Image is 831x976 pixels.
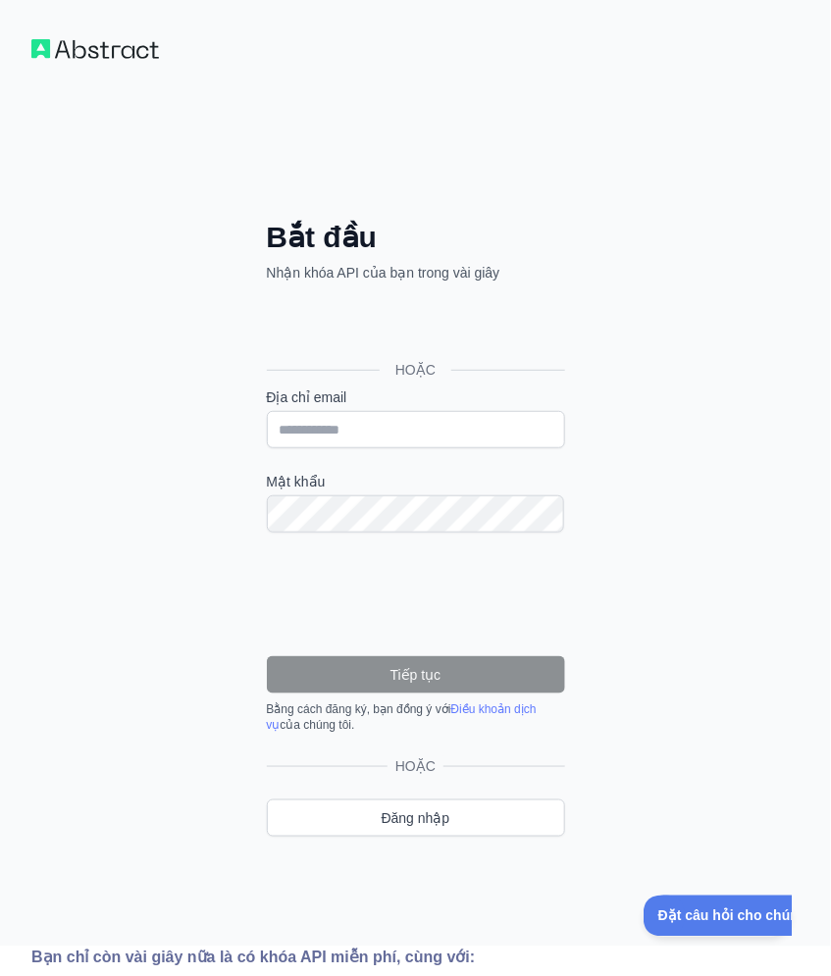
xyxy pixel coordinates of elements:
button: Tiếp tục [267,656,565,693]
a: Điều khoản dịch vụ [267,702,537,732]
label: Mật khẩu [267,472,565,491]
div: Bằng cách đăng ký, bạn đồng ý với của chúng tôi. [267,701,565,733]
img: Quy trình làm việc [31,39,159,59]
div: Bạn chỉ còn vài giây nữa là có khóa API miễn phí, cùng với: [31,947,634,970]
span: HOẶC [388,756,443,776]
p: Nhận khóa API của bạn trong vài giây [267,263,565,283]
iframe: reCAPTCHA [267,556,565,633]
iframe: Toggle Customer Support [644,896,792,937]
h2: Bắt đầu [267,220,565,255]
label: Địa chỉ email [267,387,565,407]
span: HOẶC [380,360,451,380]
a: Đăng nhập [267,799,565,837]
iframe: Nút Đăng nhập bằng Google [257,304,571,347]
